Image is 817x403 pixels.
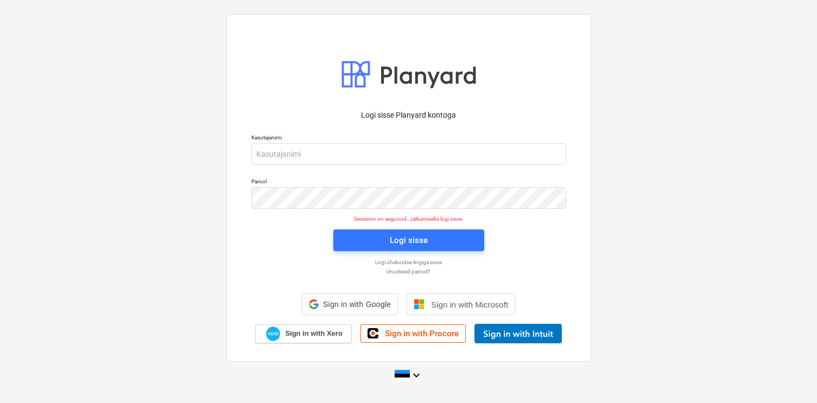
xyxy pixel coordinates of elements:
button: Logi sisse [333,229,484,251]
span: Sign in with Procore [385,329,459,338]
p: Logi sisse Planyard kontoga [251,110,566,121]
img: Microsoft logo [414,299,425,310]
span: Sign in with Microsoft [431,300,508,309]
a: Unustasid parooli? [246,268,572,275]
p: Kasutajanimi [251,134,566,143]
div: Logi sisse [390,233,428,247]
i: keyboard_arrow_down [410,369,423,382]
input: Kasutajanimi [251,143,566,165]
p: Parool [251,178,566,187]
span: Sign in with Google [323,300,391,309]
span: Sign in with Xero [285,329,342,338]
p: Sessioon on aegunud. Jätkamiseks logi sisse. [245,215,573,222]
a: Logi ühekordse lingiga sisse [246,259,572,266]
a: Sign in with Procore [360,324,466,343]
img: Xero logo [266,327,280,341]
div: Sign in with Google [302,293,398,315]
a: Sign in with Xero [255,324,352,343]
